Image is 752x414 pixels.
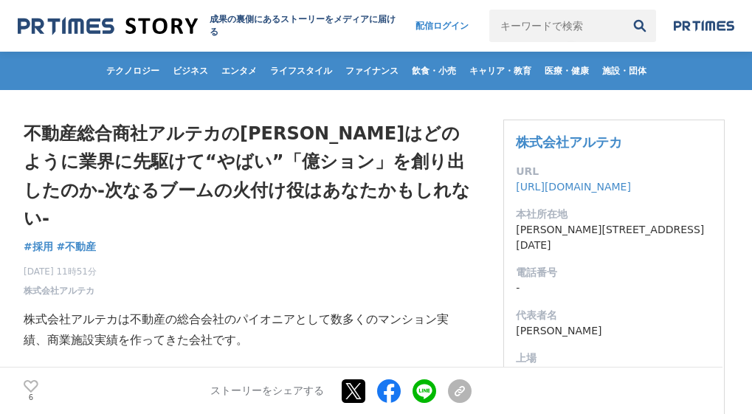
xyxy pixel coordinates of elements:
[516,134,622,150] a: 株式会社アルテカ
[24,394,38,401] p: 6
[167,65,214,77] span: ビジネス
[516,280,712,296] dd: -
[210,13,401,38] h2: 成果の裏側にあるストーリーをメディアに届ける
[463,52,537,90] a: キャリア・教育
[24,240,53,253] span: #採用
[210,384,324,398] p: ストーリーをシェアする
[24,120,472,233] h1: 不動産総合商社アルテカの[PERSON_NAME]はどのように業界に先駆けて“やばい”「億ション」を創り出したのか-次なるブームの火付け役はあなたかもしれない-
[539,52,595,90] a: 医療・健康
[18,13,401,38] a: 成果の裏側にあるストーリーをメディアに届ける 成果の裏側にあるストーリーをメディアに届ける
[264,65,338,77] span: ライフスタイル
[401,10,483,42] a: 配信ログイン
[516,323,712,339] dd: [PERSON_NAME]
[516,265,712,280] dt: 電話番号
[516,207,712,222] dt: 本社所在地
[24,309,472,352] p: 株式会社アルテカは不動産の総合会社のパイオニアとして数多くのマンション実績、商業施設実績を作ってきた会社です。
[100,65,165,77] span: テクノロジー
[516,222,712,253] dd: [PERSON_NAME][STREET_ADDRESS][DATE]
[406,65,462,77] span: 飲食・小売
[24,239,53,255] a: #採用
[516,351,712,366] dt: 上場
[596,65,652,77] span: 施設・団体
[674,20,734,32] img: prtimes
[264,52,338,90] a: ライフスタイル
[489,10,624,42] input: キーワードで検索
[596,52,652,90] a: 施設・団体
[516,181,631,193] a: [URL][DOMAIN_NAME]
[215,52,263,90] a: エンタメ
[167,52,214,90] a: ビジネス
[57,240,97,253] span: #不動産
[24,265,97,278] span: [DATE] 11時51分
[24,284,94,297] a: 株式会社アルテカ
[539,65,595,77] span: 医療・健康
[57,239,97,255] a: #不動産
[215,65,263,77] span: エンタメ
[516,164,712,179] dt: URL
[339,52,404,90] a: ファイナンス
[463,65,537,77] span: キャリア・教育
[100,52,165,90] a: テクノロジー
[516,366,712,382] dd: 未上場
[516,308,712,323] dt: 代表者名
[406,52,462,90] a: 飲食・小売
[339,65,404,77] span: ファイナンス
[18,16,198,36] img: 成果の裏側にあるストーリーをメディアに届ける
[624,10,656,42] button: 検索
